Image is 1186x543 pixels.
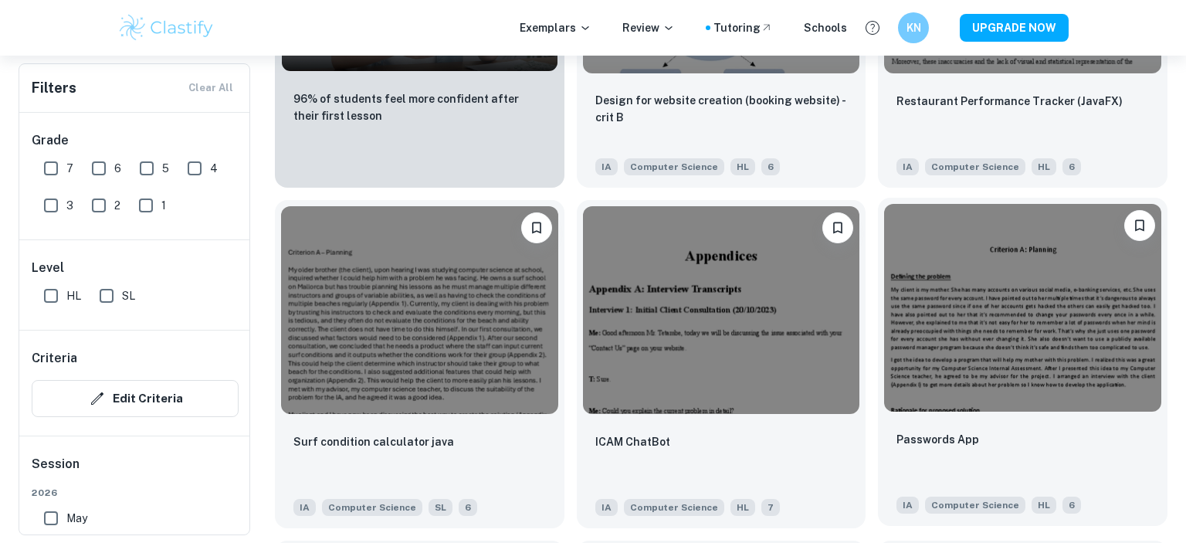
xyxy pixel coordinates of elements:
[583,206,860,414] img: Computer Science IA example thumbnail: ICAM ChatBot
[66,287,81,304] span: HL
[859,15,886,41] button: Help and Feedback
[822,212,853,243] button: Bookmark
[281,206,558,414] img: Computer Science IA example thumbnail: Surf condition calculator java
[761,499,780,516] span: 7
[884,204,1161,412] img: Computer Science IA example thumbnail: Passwords App
[66,510,87,527] span: May
[960,14,1069,42] button: UPGRADE NOW
[114,160,121,177] span: 6
[293,90,546,124] p: 96% of students feel more confident after their first lesson
[117,12,215,43] img: Clastify logo
[595,92,848,126] p: Design for website creation (booking website) - crit B
[1062,158,1081,175] span: 6
[730,499,755,516] span: HL
[595,158,618,175] span: IA
[622,19,675,36] p: Review
[32,455,239,486] h6: Session
[896,158,919,175] span: IA
[66,160,73,177] span: 7
[896,497,919,514] span: IA
[896,431,979,448] p: Passwords App
[32,380,239,417] button: Edit Criteria
[322,499,422,516] span: Computer Science
[713,19,773,36] a: Tutoring
[32,349,77,368] h6: Criteria
[161,197,166,214] span: 1
[898,12,929,43] button: KN
[459,499,477,516] span: 6
[162,160,169,177] span: 5
[1032,497,1056,514] span: HL
[804,19,847,36] a: Schools
[32,259,239,277] h6: Level
[624,499,724,516] span: Computer Science
[210,160,218,177] span: 4
[595,499,618,516] span: IA
[896,93,1123,110] p: Restaurant Performance Tracker (JavaFX)
[32,131,239,150] h6: Grade
[293,433,454,450] p: Surf condition calculator java
[66,197,73,214] span: 3
[293,499,316,516] span: IA
[905,19,923,36] h6: KN
[878,200,1167,528] a: BookmarkPasswords AppIAComputer ScienceHL6
[624,158,724,175] span: Computer Science
[429,499,452,516] span: SL
[122,287,135,304] span: SL
[595,433,670,450] p: ICAM ChatBot
[925,497,1025,514] span: Computer Science
[275,200,564,528] a: BookmarkSurf condition calculator javaIAComputer ScienceSL6
[925,158,1025,175] span: Computer Science
[1032,158,1056,175] span: HL
[520,19,591,36] p: Exemplars
[761,158,780,175] span: 6
[521,212,552,243] button: Bookmark
[32,77,76,99] h6: Filters
[1062,497,1081,514] span: 6
[577,200,866,528] a: BookmarkICAM ChatBotIAComputer ScienceHL7
[730,158,755,175] span: HL
[1124,210,1155,241] button: Bookmark
[32,486,239,500] span: 2026
[114,197,120,214] span: 2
